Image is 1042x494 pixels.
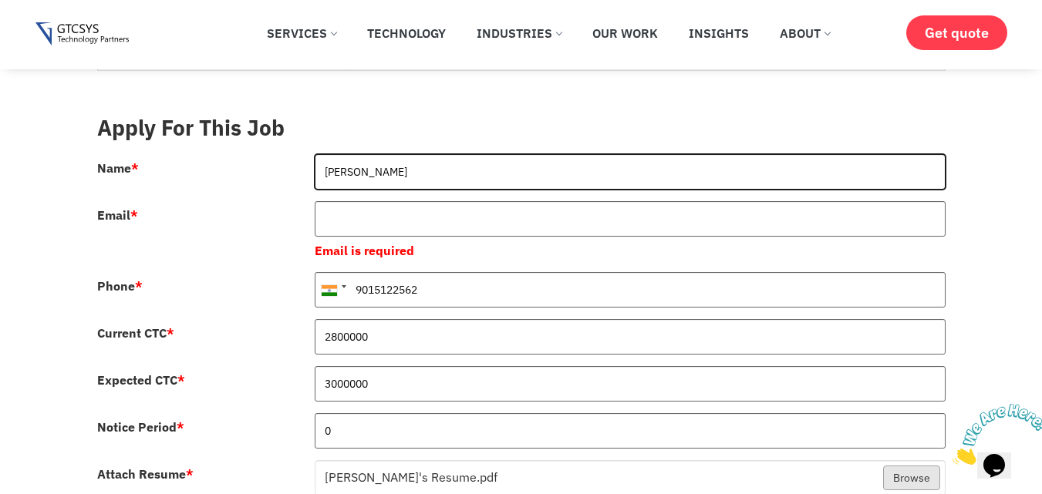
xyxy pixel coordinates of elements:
label: Name [97,162,139,174]
h3: Apply For This Job [97,115,946,141]
label: Phone [97,280,143,292]
div: India (भारत): +91 [315,273,351,307]
a: Get quote [906,15,1007,50]
label: Email is required [315,244,414,257]
label: Email [97,209,138,221]
a: Technology [356,16,457,50]
label: Expected CTC [97,374,185,386]
a: Insights [677,16,760,50]
a: Our Work [581,16,669,50]
iframe: chat widget [946,398,1042,471]
label: Notice Period [97,421,184,433]
span: Get quote [925,25,989,41]
label: Current CTC [97,327,174,339]
a: Services [255,16,348,50]
a: About [768,16,841,50]
a: Industries [465,16,573,50]
input: 081234 56789 [315,272,946,307]
img: Chat attention grabber [6,6,102,67]
label: Attach Resume [97,468,194,480]
img: Gtcsys logo [35,22,129,46]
